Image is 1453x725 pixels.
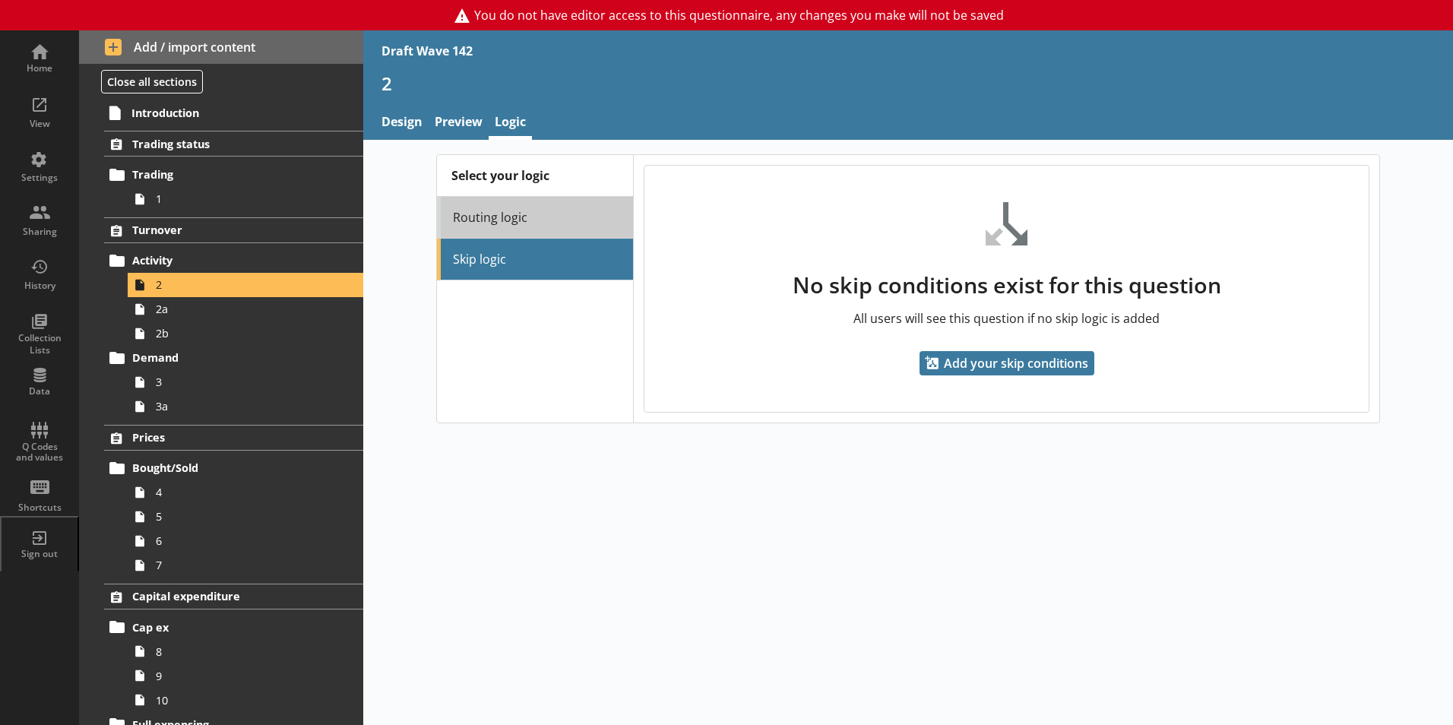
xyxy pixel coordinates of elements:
[79,217,363,419] li: TurnoverActivity22a2bDemand33a
[128,187,363,211] a: 1
[489,107,532,140] a: Logic
[13,442,66,464] div: Q Codes and values
[156,326,324,340] span: 2b
[13,548,66,560] div: Sign out
[104,131,363,157] a: Trading status
[13,502,66,514] div: Shortcuts
[128,480,363,505] a: 4
[156,509,324,524] span: 5
[104,584,363,609] a: Capital expenditure
[128,394,363,419] a: 3a
[79,425,363,578] li: PricesBought/Sold4567
[111,615,363,712] li: Cap ex8910
[13,280,66,292] div: History
[132,430,318,445] span: Prices
[375,107,429,140] a: Design
[128,370,363,394] a: 3
[79,30,363,64] button: Add / import content
[128,321,363,346] a: 2b
[128,688,363,712] a: 10
[437,155,633,197] div: Select your logic
[13,332,66,356] div: Collection Lists
[132,137,318,151] span: Trading status
[128,553,363,578] a: 7
[132,167,318,182] span: Trading
[128,505,363,529] a: 5
[101,70,203,93] button: Close all sections
[104,217,363,243] a: Turnover
[156,375,324,389] span: 3
[644,270,1369,299] h2: No skip conditions exist for this question
[156,485,324,499] span: 4
[13,118,66,130] div: View
[132,461,318,475] span: Bought/Sold
[13,172,66,184] div: Settings
[132,589,318,603] span: Capital expenditure
[128,529,363,553] a: 6
[156,277,324,292] span: 2
[13,62,66,74] div: Home
[104,615,363,639] a: Cap ex
[104,456,363,480] a: Bought/Sold
[111,346,363,419] li: Demand33a
[104,346,363,370] a: Demand
[111,163,363,211] li: Trading1
[105,39,338,55] span: Add / import content
[920,351,1094,375] button: Add your skip conditions
[156,558,324,572] span: 7
[111,249,363,346] li: Activity22a2b
[156,644,324,659] span: 8
[128,273,363,297] a: 2
[131,106,318,120] span: Introduction
[104,425,363,451] a: Prices
[104,163,363,187] a: Trading
[13,385,66,397] div: Data
[132,223,318,237] span: Turnover
[104,249,363,273] a: Activity
[437,197,633,239] a: Routing logic
[132,620,318,635] span: Cap ex
[132,350,318,365] span: Demand
[132,253,318,268] span: Activity
[156,693,324,708] span: 10
[381,43,473,59] div: Draft Wave 142
[381,71,1435,95] h1: 2
[156,192,324,206] span: 1
[128,663,363,688] a: 9
[429,107,489,140] a: Preview
[111,456,363,578] li: Bought/Sold4567
[128,297,363,321] a: 2a
[156,533,324,548] span: 6
[103,100,363,125] a: Introduction
[79,131,363,211] li: Trading statusTrading1
[156,399,324,413] span: 3a
[644,310,1369,327] p: All users will see this question if no skip logic is added
[156,302,324,316] span: 2a
[13,226,66,238] div: Sharing
[128,639,363,663] a: 8
[156,669,324,683] span: 9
